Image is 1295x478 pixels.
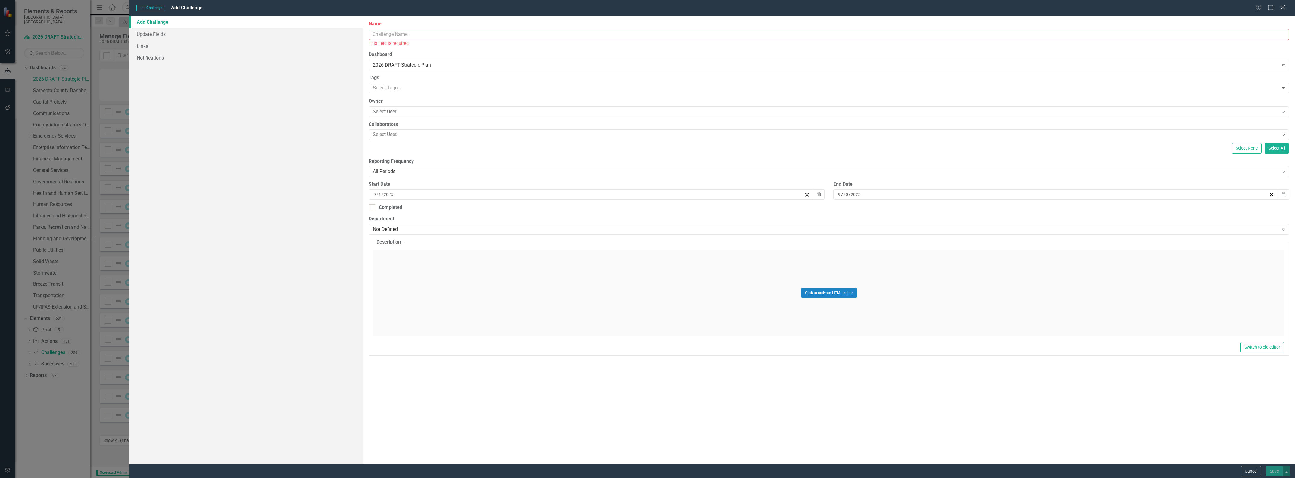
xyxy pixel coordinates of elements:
[1266,466,1283,476] button: Save
[129,16,363,28] a: Add Challenge
[369,51,1289,58] label: Dashboard
[373,108,1278,115] div: Select User...
[849,192,850,197] span: /
[369,158,1289,165] label: Reporting Frequency
[129,52,363,64] a: Notifications
[833,181,1289,188] div: End Date
[1240,342,1284,352] button: Switch to old editor
[129,40,363,52] a: Links
[379,204,402,211] div: Completed
[369,216,1289,222] label: Department
[369,98,1289,105] label: Owner
[136,5,165,11] span: Challenge
[369,20,1289,27] label: Name
[369,74,1289,81] label: Tags
[373,62,1278,69] div: 2026 DRAFT Strategic Plan
[382,192,383,197] span: /
[373,239,404,246] legend: Description
[373,168,1278,175] div: All Periods
[376,192,378,197] span: /
[1241,466,1261,476] button: Cancel
[1265,143,1289,154] button: Select All
[369,181,824,188] div: Start Date
[129,28,363,40] a: Update Fields
[369,29,1289,40] input: Challenge Name
[841,192,843,197] span: /
[369,40,1289,47] div: This field is required
[801,288,857,298] button: Click to activate HTML editor
[1232,143,1262,154] button: Select None
[171,5,203,11] span: Add Challenge
[373,226,1278,233] div: Not Defined
[369,121,1289,128] label: Collaborators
